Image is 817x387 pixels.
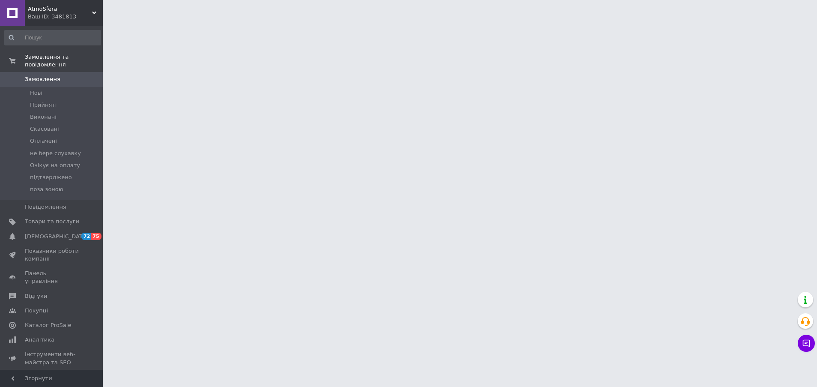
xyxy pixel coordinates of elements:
[25,247,79,263] span: Показники роботи компанії
[25,307,48,315] span: Покупці
[91,233,101,240] span: 75
[25,336,54,344] span: Аналітика
[798,335,815,352] button: Чат з покупцем
[30,89,42,97] span: Нові
[30,125,59,133] span: Скасовані
[25,292,47,300] span: Відгуки
[30,137,57,145] span: Оплачені
[25,53,103,69] span: Замовлення та повідомлення
[25,321,71,329] span: Каталог ProSale
[81,233,91,240] span: 72
[30,186,63,193] span: поза зоною
[30,150,81,157] span: не бере слухавку
[28,13,103,21] div: Ваш ID: 3481813
[30,101,57,109] span: Прийняті
[25,218,79,225] span: Товари та послуги
[25,270,79,285] span: Панель управління
[30,162,80,169] span: Очікує на оплату
[25,75,60,83] span: Замовлення
[25,351,79,366] span: Інструменти веб-майстра та SEO
[25,203,66,211] span: Повідомлення
[28,5,92,13] span: AtmoSfera
[30,113,57,121] span: Виконані
[4,30,101,45] input: Пошук
[25,233,88,240] span: [DEMOGRAPHIC_DATA]
[30,174,72,181] span: підтверджено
